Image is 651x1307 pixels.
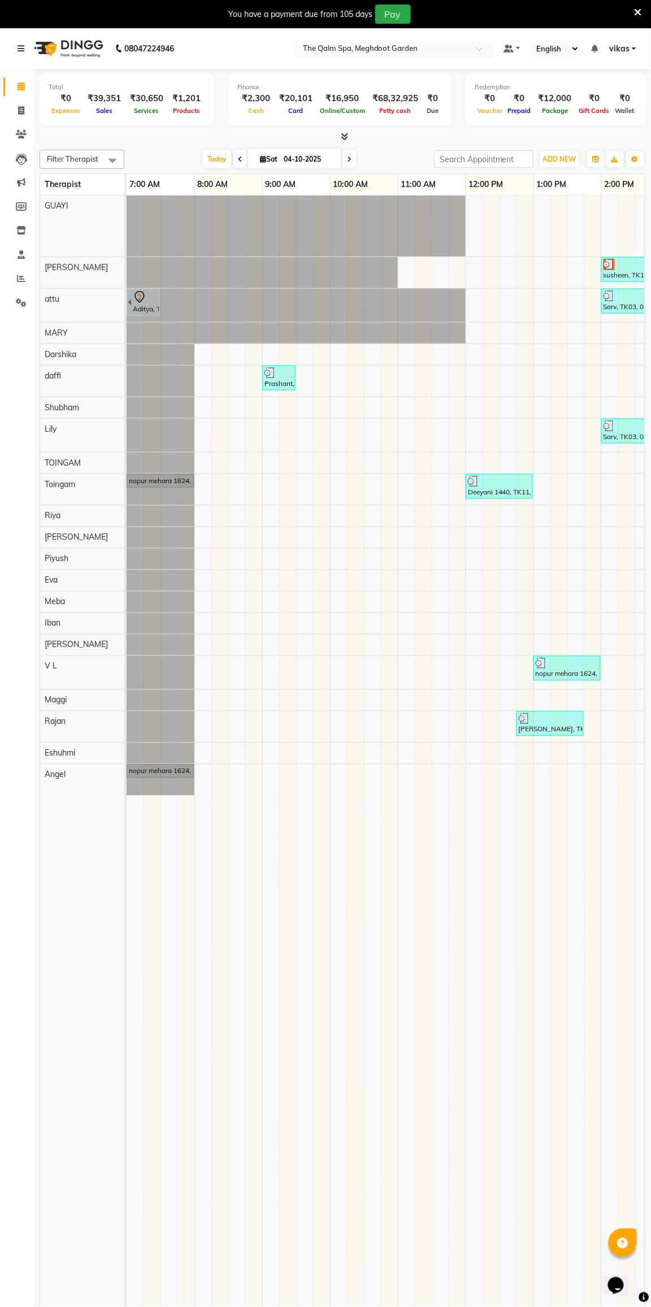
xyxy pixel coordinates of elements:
[540,107,571,115] span: Package
[237,92,275,105] div: ₹2,300
[602,176,637,193] a: 2:00 PM
[93,107,115,115] span: Sales
[45,179,81,189] span: Therapist
[45,479,75,489] span: Toingam
[132,107,162,115] span: Services
[49,82,205,92] div: Total
[423,92,442,105] div: ₹0
[534,92,576,105] div: ₹12,000
[49,92,83,105] div: ₹0
[518,713,583,735] div: [PERSON_NAME], TK12, 12:45 PM-01:45 PM, Javanese Pampering - 60 Mins
[45,371,61,381] span: daffi
[170,107,203,115] span: Products
[45,554,68,564] span: Piyush
[47,154,98,163] span: Filter Therapist
[128,766,193,776] div: nopur mehara 1624, TK05, 07:00 AM-08:00 AM, Swedish De-Stress - 60 Mins
[576,107,613,115] span: Gift Cards
[466,176,506,193] a: 12:00 PM
[475,82,637,92] div: Redemption
[540,151,579,167] button: ADD NEW
[263,176,299,193] a: 9:00 AM
[45,201,68,211] span: GUAYI
[168,92,205,105] div: ₹1,201
[475,107,505,115] span: Voucher
[45,402,79,412] span: Shubham
[128,476,193,486] div: nopur mehara 1624, TK05, 07:00 AM-08:00 AM, Swedish De-Stress - 60 Mins
[45,748,75,758] span: Eshuhmi
[45,597,65,607] span: Meba
[45,424,57,434] span: Lily
[203,150,231,168] span: Today
[505,92,534,105] div: ₹0
[280,151,337,168] input: 2025-10-04
[317,92,368,105] div: ₹16,950
[424,107,441,115] span: Due
[505,107,534,115] span: Prepaid
[45,328,68,338] span: MARY
[317,107,368,115] span: Online/Custom
[377,107,414,115] span: Petty cash
[45,532,108,542] span: [PERSON_NAME]
[435,150,533,168] input: Search Appointment
[237,82,442,92] div: Finance
[45,349,76,359] span: Darshika
[45,458,81,468] span: TOINGAM
[45,618,60,628] span: Iban
[609,43,630,55] span: vikas
[576,92,613,105] div: ₹0
[368,92,423,105] div: ₹68,32,925
[375,5,411,24] button: Pay
[398,176,439,193] a: 11:00 AM
[45,770,66,780] span: Angel
[275,92,317,105] div: ₹20,101
[45,640,108,650] span: [PERSON_NAME]
[245,107,267,115] span: Cash
[331,176,371,193] a: 10:00 AM
[535,658,600,679] div: nopur mehara 1624, TK05, 01:00 PM-02:00 PM, Javanese Pampering - 60 Mins
[83,92,125,105] div: ₹39,351
[467,476,532,497] div: Deeyani 1440, TK11, 12:00 PM-01:00 PM, Javanese Pampering - 60 Mins
[45,575,58,585] span: Eva
[45,511,60,521] span: Riya
[45,294,59,304] span: attu
[257,155,280,163] span: Sat
[543,155,576,163] span: ADD NEW
[45,262,108,272] span: [PERSON_NAME]
[534,176,570,193] a: 1:00 PM
[229,8,373,20] div: You have a payment due from 105 days
[45,717,66,727] span: Rajan
[195,176,231,193] a: 8:00 AM
[45,695,67,705] span: Maggi
[29,33,106,64] img: logo
[286,107,306,115] span: Card
[132,290,159,314] div: Aditya, TK08, 06:30 AM-07:30 AM, Javanese Pampering - 60 Mins
[613,107,637,115] span: Wallet
[45,661,57,671] span: V L
[613,92,637,105] div: ₹0
[125,92,168,105] div: ₹30,650
[124,33,174,64] b: 08047224946
[127,176,163,193] a: 7:00 AM
[475,92,505,105] div: ₹0
[263,367,294,389] div: Prashant, TK04, 09:00 AM-09:30 AM, Signature Foot Massage - 30 Mins
[49,107,83,115] span: Expenses
[604,1262,640,1296] iframe: chat widget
